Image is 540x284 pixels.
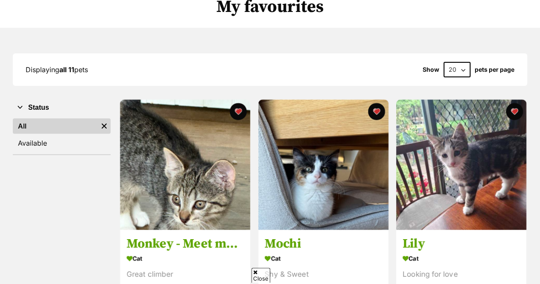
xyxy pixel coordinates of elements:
button: favourite [506,103,523,120]
button: Status [13,102,111,113]
button: favourite [368,103,385,120]
div: Cat [265,252,382,264]
img: Lily [396,100,526,230]
h3: Monkey - Meet me at [GEOGRAPHIC_DATA] Hastings [126,236,244,252]
div: Status [13,117,111,154]
div: Shy & Sweet [265,269,382,280]
a: All [13,118,98,134]
span: Close [251,268,270,283]
button: favourite [230,103,247,120]
div: Cat [126,252,244,264]
span: Show [423,66,439,73]
div: Great climber [126,269,244,280]
span: Displaying pets [26,65,88,74]
img: Mochi [258,100,388,230]
a: Available [13,135,111,151]
h3: Lily [403,236,520,252]
div: Looking for love [403,269,520,280]
h3: Mochi [265,236,382,252]
label: pets per page [475,66,514,73]
img: Monkey - Meet me at Petstock Hastings [120,100,250,230]
a: Remove filter [98,118,111,134]
strong: all 11 [59,65,74,74]
div: Cat [403,252,520,264]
